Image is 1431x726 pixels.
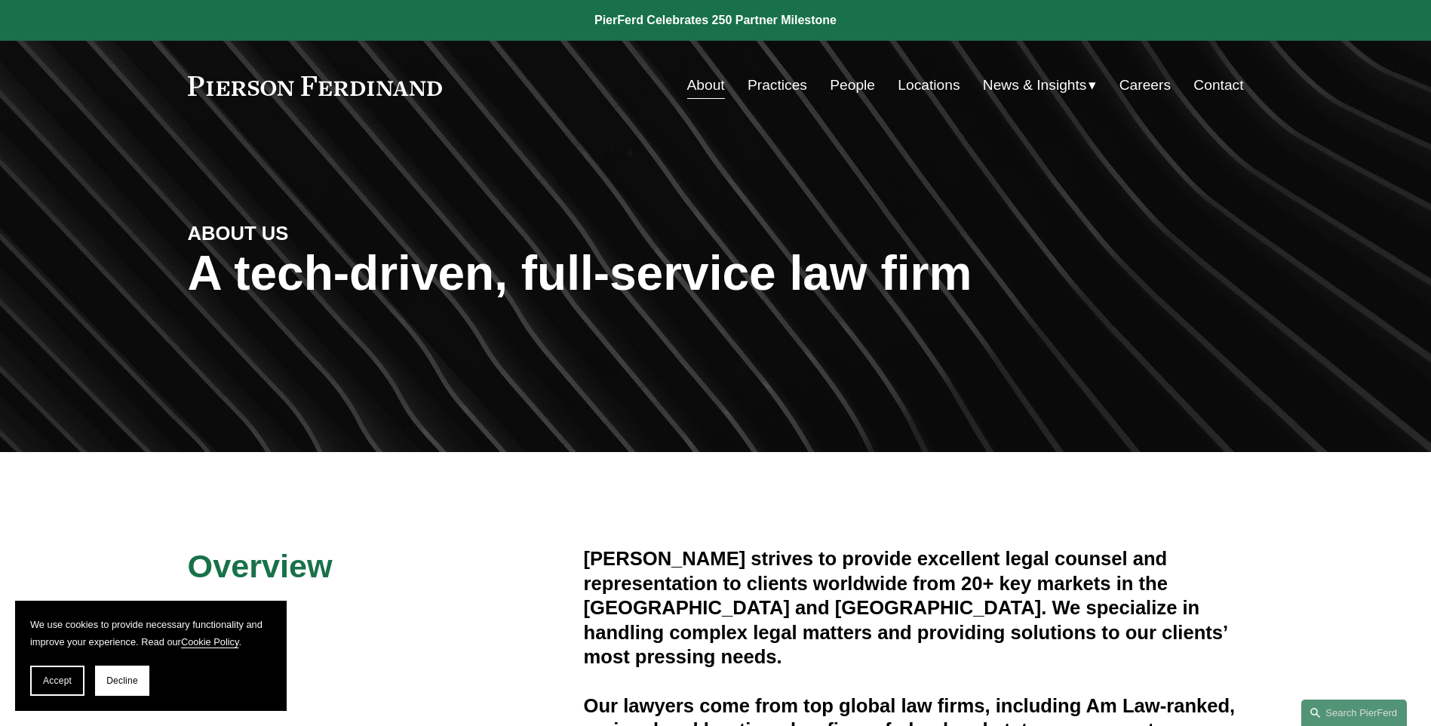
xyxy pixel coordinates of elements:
a: Contact [1193,71,1243,100]
span: News & Insights [983,72,1087,99]
a: Search this site [1301,700,1407,726]
p: We use cookies to provide necessary functionality and improve your experience. Read our . [30,616,272,651]
a: Cookie Policy [181,636,239,648]
h1: A tech-driven, full-service law firm [188,246,1244,301]
button: Decline [95,666,149,696]
h4: [PERSON_NAME] strives to provide excellent legal counsel and representation to clients worldwide ... [584,546,1244,669]
a: People [830,71,875,100]
a: Careers [1119,71,1171,100]
a: About [687,71,725,100]
section: Cookie banner [15,601,287,711]
a: folder dropdown [983,71,1097,100]
a: Locations [898,71,960,100]
a: Practices [748,71,807,100]
span: Accept [43,675,72,686]
span: Decline [106,675,138,686]
button: Accept [30,666,84,696]
strong: ABOUT US [188,223,289,244]
span: Overview [188,548,333,584]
